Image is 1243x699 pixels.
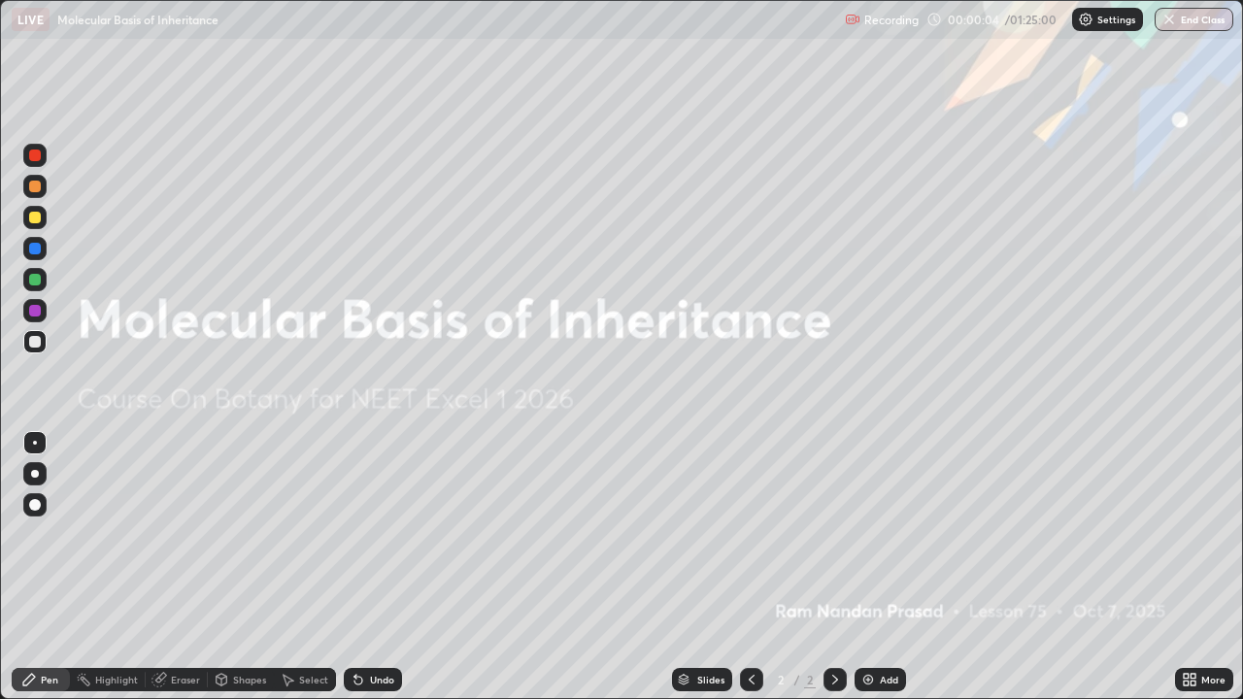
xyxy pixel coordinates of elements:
div: 2 [804,671,816,688]
div: 2 [771,674,790,685]
div: Undo [370,675,394,684]
div: Pen [41,675,58,684]
img: class-settings-icons [1078,12,1093,27]
div: Select [299,675,328,684]
div: Shapes [233,675,266,684]
img: add-slide-button [860,672,876,687]
button: End Class [1155,8,1233,31]
div: Eraser [171,675,200,684]
div: / [794,674,800,685]
div: Slides [697,675,724,684]
img: end-class-cross [1161,12,1177,27]
p: Recording [864,13,919,27]
div: Add [880,675,898,684]
div: More [1201,675,1226,684]
p: Settings [1097,15,1135,24]
div: Highlight [95,675,138,684]
img: recording.375f2c34.svg [845,12,860,27]
p: Molecular Basis of Inheritance [57,12,218,27]
p: LIVE [17,12,44,27]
